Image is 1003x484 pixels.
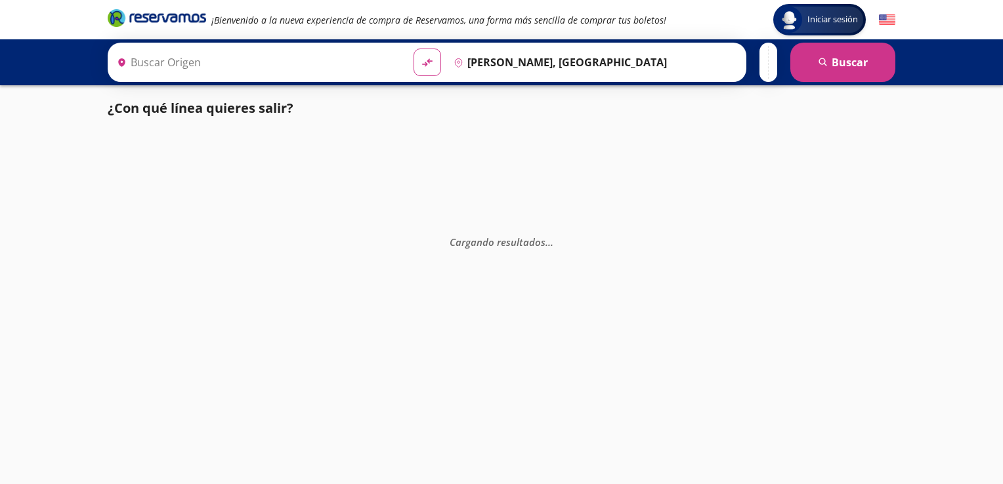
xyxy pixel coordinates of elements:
span: . [548,235,551,249]
input: Buscar Origen [112,46,403,79]
i: Brand Logo [108,8,206,28]
em: ¡Bienvenido a la nueva experiencia de compra de Reservamos, una forma más sencilla de comprar tus... [211,14,666,26]
em: Cargando resultados [450,235,553,249]
a: Brand Logo [108,8,206,31]
input: Buscar Destino [448,46,740,79]
span: . [545,235,548,249]
span: Iniciar sesión [802,13,863,26]
button: English [879,12,895,28]
p: ¿Con qué línea quieres salir? [108,98,293,118]
span: . [551,235,553,249]
button: Buscar [790,43,895,82]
